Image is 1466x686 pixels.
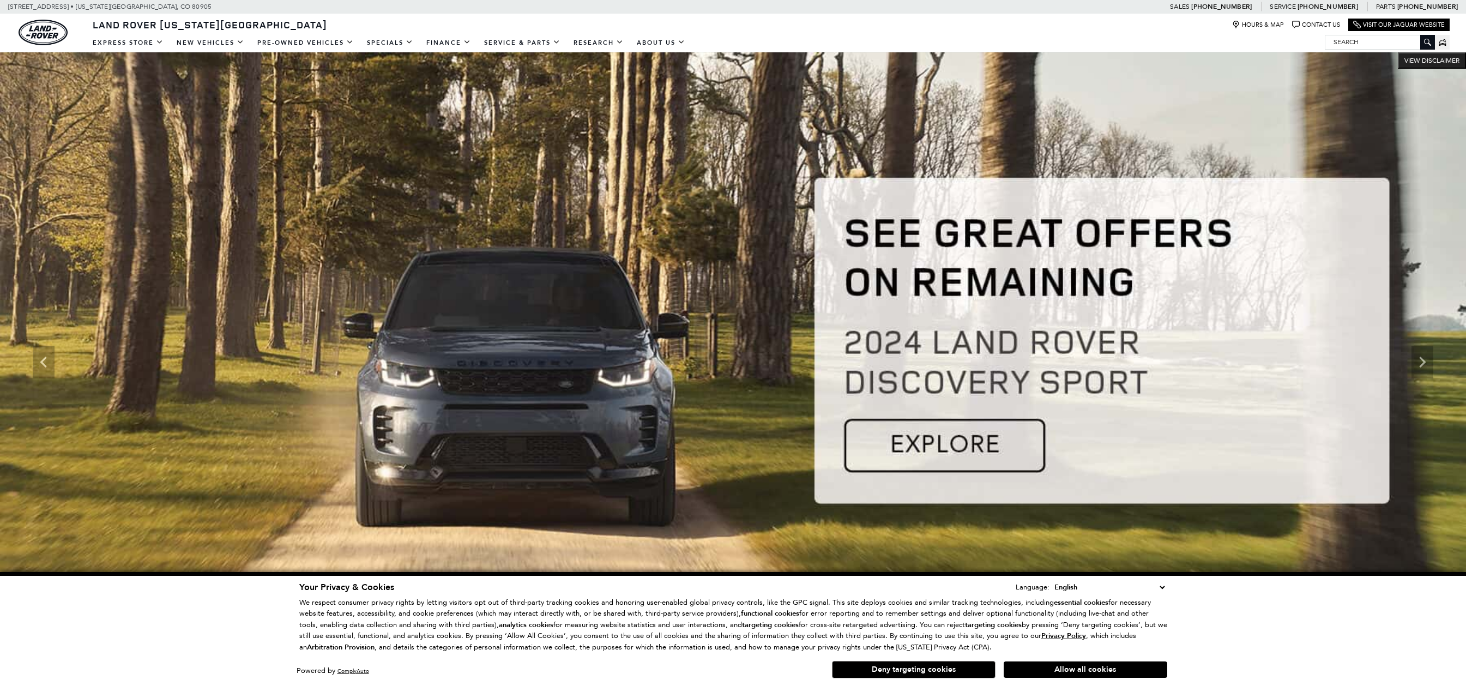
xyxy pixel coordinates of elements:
[1411,346,1433,378] div: Next
[8,3,212,10] a: [STREET_ADDRESS] • [US_STATE][GEOGRAPHIC_DATA], CO 80905
[965,620,1022,630] strong: targeting cookies
[1041,631,1086,640] a: Privacy Policy
[1397,2,1458,11] a: [PHONE_NUMBER]
[1054,598,1108,607] strong: essential cookies
[299,581,394,593] span: Your Privacy & Cookies
[86,33,170,52] a: EXPRESS STORE
[1353,21,1445,29] a: Visit Our Jaguar Website
[499,620,553,630] strong: analytics cookies
[1270,3,1295,10] span: Service
[1292,21,1340,29] a: Contact Us
[360,33,420,52] a: Specials
[337,667,369,675] a: ComplyAuto
[832,661,996,678] button: Deny targeting cookies
[567,33,630,52] a: Research
[1398,52,1466,69] button: VIEW DISCLAIMER
[1232,21,1284,29] a: Hours & Map
[1052,581,1167,593] select: Language Select
[307,642,375,652] strong: Arbitration Provision
[1298,2,1358,11] a: [PHONE_NUMBER]
[1404,56,1459,65] span: VIEW DISCLAIMER
[299,597,1167,653] p: We respect consumer privacy rights by letting visitors opt out of third-party tracking cookies an...
[1191,2,1252,11] a: [PHONE_NUMBER]
[1041,631,1086,641] u: Privacy Policy
[478,33,567,52] a: Service & Parts
[630,33,692,52] a: About Us
[1376,3,1396,10] span: Parts
[86,33,692,52] nav: Main Navigation
[1170,3,1190,10] span: Sales
[170,33,251,52] a: New Vehicles
[1016,583,1049,591] div: Language:
[19,20,68,45] a: land-rover
[93,18,327,31] span: Land Rover [US_STATE][GEOGRAPHIC_DATA]
[33,346,55,378] div: Previous
[1004,661,1167,678] button: Allow all cookies
[420,33,478,52] a: Finance
[86,18,334,31] a: Land Rover [US_STATE][GEOGRAPHIC_DATA]
[251,33,360,52] a: Pre-Owned Vehicles
[19,20,68,45] img: Land Rover
[741,609,799,618] strong: functional cookies
[297,667,369,675] div: Powered by
[1325,35,1434,49] input: Search
[742,620,799,630] strong: targeting cookies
